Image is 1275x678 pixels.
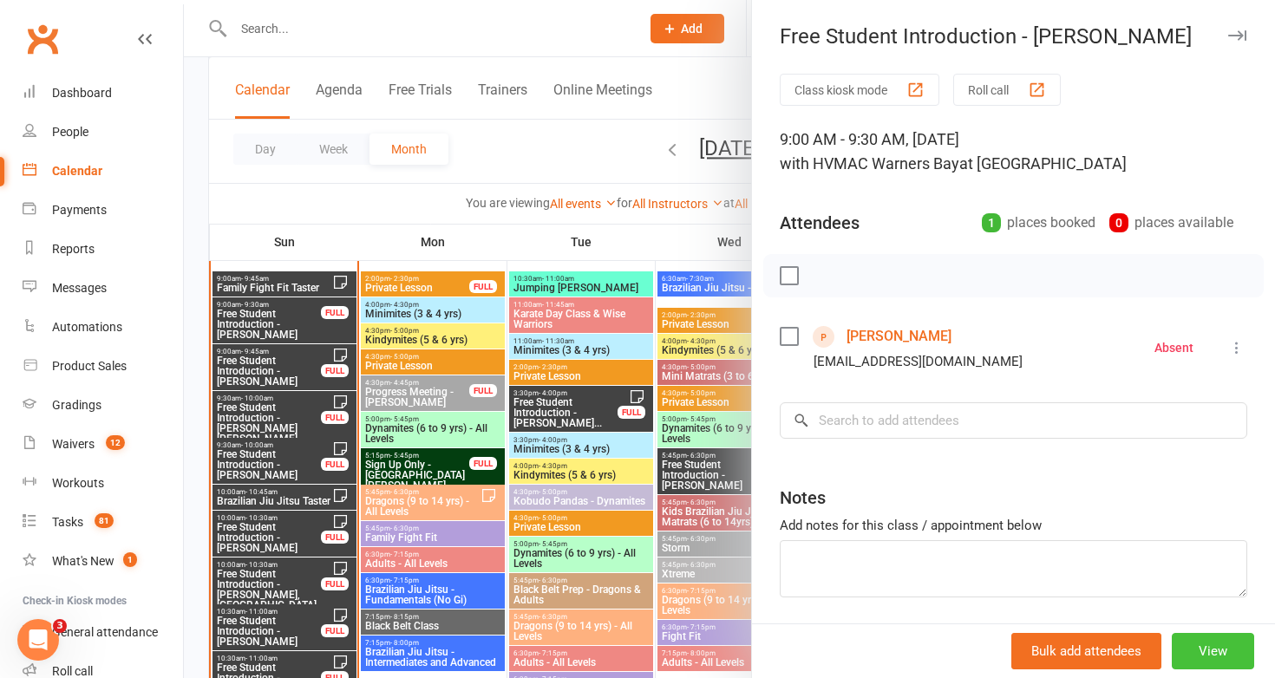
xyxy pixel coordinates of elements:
div: Tasks [52,515,83,529]
div: Calendar [52,164,102,178]
div: Gradings [52,398,101,412]
a: Gradings [23,386,183,425]
button: Class kiosk mode [780,74,939,106]
a: Payments [23,191,183,230]
a: Waivers 12 [23,425,183,464]
div: Add notes for this class / appointment below [780,515,1247,536]
span: with HVMAC Warners Bay [780,154,959,173]
span: 81 [95,513,114,528]
div: Product Sales [52,359,127,373]
div: Automations [52,320,122,334]
div: [EMAIL_ADDRESS][DOMAIN_NAME] [814,350,1023,373]
span: 1 [123,552,137,567]
a: Workouts [23,464,183,503]
a: General attendance kiosk mode [23,613,183,652]
div: places booked [982,211,1095,235]
a: Messages [23,269,183,308]
a: Calendar [23,152,183,191]
div: Roll call [52,664,93,678]
button: Roll call [953,74,1061,106]
div: General attendance [52,625,158,639]
a: Automations [23,308,183,347]
iframe: Intercom live chat [17,619,59,661]
div: Waivers [52,437,95,451]
div: 9:00 AM - 9:30 AM, [DATE] [780,127,1247,176]
div: Payments [52,203,107,217]
div: Workouts [52,476,104,490]
div: Reports [52,242,95,256]
a: People [23,113,183,152]
div: What's New [52,554,114,568]
a: Product Sales [23,347,183,386]
div: Absent [1154,342,1193,354]
button: Bulk add attendees [1011,633,1161,669]
div: Attendees [780,211,860,235]
div: Free Student Introduction - [PERSON_NAME] [752,24,1275,49]
a: What's New1 [23,542,183,581]
span: at [GEOGRAPHIC_DATA] [959,154,1127,173]
div: Messages [52,281,107,295]
a: Dashboard [23,74,183,113]
button: View [1172,633,1254,669]
div: 1 [982,213,1001,232]
input: Search to add attendees [780,402,1247,439]
a: [PERSON_NAME] [847,323,951,350]
span: 3 [53,619,67,633]
span: 12 [106,435,125,450]
div: places available [1109,211,1233,235]
a: Reports [23,230,183,269]
a: Tasks 81 [23,503,183,542]
a: Clubworx [21,17,64,61]
div: Dashboard [52,86,112,100]
div: 0 [1109,213,1128,232]
div: Notes [780,486,826,510]
div: People [52,125,88,139]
